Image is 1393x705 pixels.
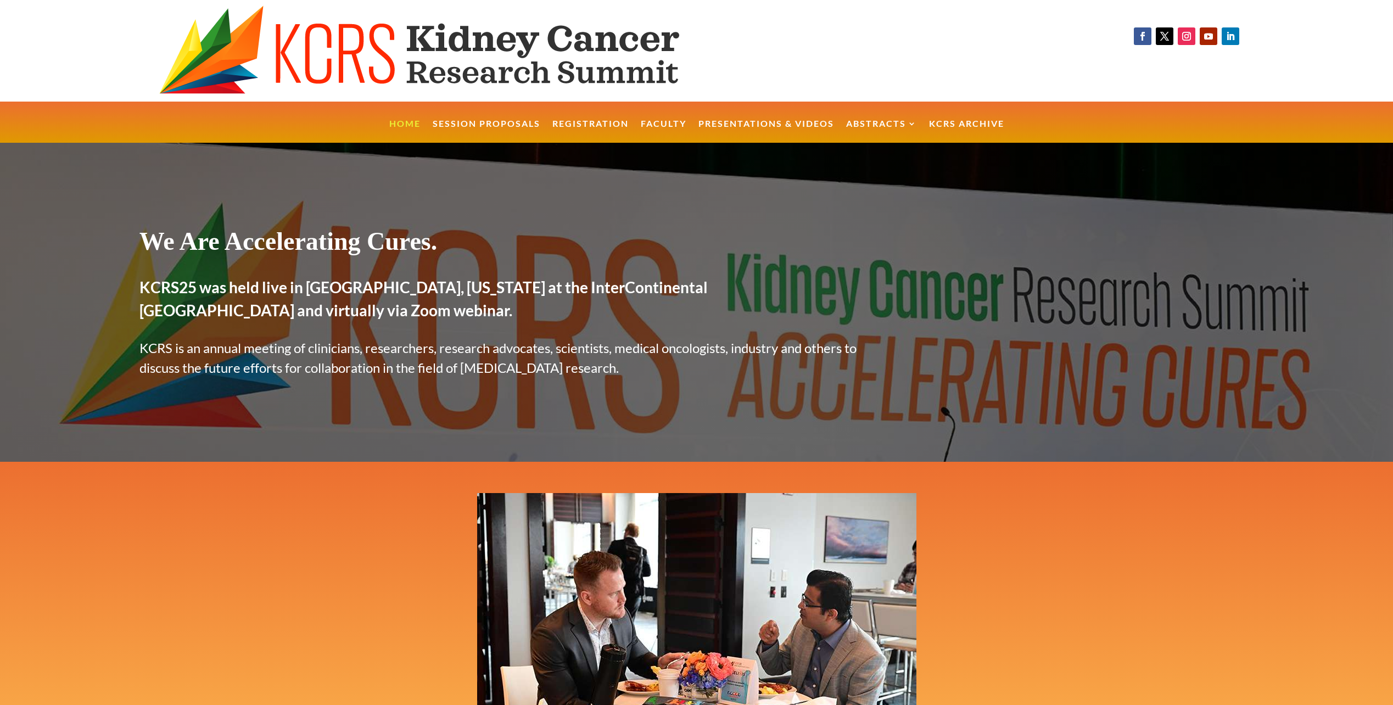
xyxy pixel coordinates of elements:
[552,120,629,143] a: Registration
[139,226,862,262] h1: We Are Accelerating Cures.
[641,120,686,143] a: Faculty
[1200,27,1217,45] a: Follow on Youtube
[846,120,917,143] a: Abstracts
[1222,27,1239,45] a: Follow on LinkedIn
[139,276,862,327] h2: KCRS25 was held live in [GEOGRAPHIC_DATA], [US_STATE] at the InterContinental [GEOGRAPHIC_DATA] a...
[1156,27,1173,45] a: Follow on X
[929,120,1004,143] a: KCRS Archive
[433,120,540,143] a: Session Proposals
[698,120,834,143] a: Presentations & Videos
[159,5,743,96] img: KCRS generic logo wide
[1178,27,1195,45] a: Follow on Instagram
[139,338,862,378] p: KCRS is an annual meeting of clinicians, researchers, research advocates, scientists, medical onc...
[1134,27,1151,45] a: Follow on Facebook
[389,120,421,143] a: Home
